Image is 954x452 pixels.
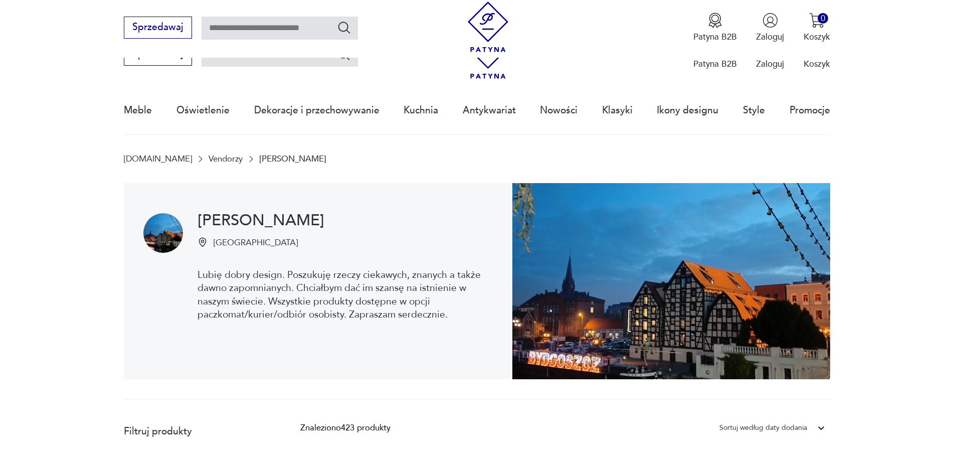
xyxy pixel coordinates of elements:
a: Sprzedawaj [124,51,192,59]
a: Oświetlenie [176,87,230,133]
img: Ikona medalu [707,13,723,28]
button: Patyna B2B [693,13,737,43]
p: Patyna B2B [693,31,737,43]
button: Zaloguj [756,13,784,43]
p: [PERSON_NAME] [259,154,326,164]
a: Ikona medaluPatyna B2B [693,13,737,43]
a: Meble [124,87,152,133]
img: Krzysztof [512,183,830,380]
p: Koszyk [804,58,830,70]
p: Koszyk [804,31,830,43]
a: Sprzedawaj [124,24,192,32]
img: Ikonka pinezki mapy [198,237,208,247]
button: 0Koszyk [804,13,830,43]
button: Szukaj [337,20,351,35]
p: [GEOGRAPHIC_DATA] [214,237,298,249]
a: Ikony designu [657,87,718,133]
p: Lubię dobry design. Poszukuję rzeczy ciekawych, znanych a także dawno zapomnianych. Chciałbym dać... [198,268,493,322]
p: Zaloguj [756,31,784,43]
img: Ikonka użytkownika [762,13,778,28]
button: Szukaj [337,47,351,62]
a: Kuchnia [404,87,438,133]
a: Nowości [540,87,578,133]
p: Patyna B2B [693,58,737,70]
h1: [PERSON_NAME] [198,213,493,228]
div: Sortuj według daty dodania [719,421,807,434]
div: 0 [818,13,828,24]
p: Filtruj produkty [124,425,271,438]
button: Sprzedawaj [124,17,192,39]
img: Ikona koszyka [809,13,825,28]
a: Vendorzy [209,154,243,164]
img: Patyna - sklep z meblami i dekoracjami vintage [463,2,513,52]
img: Krzysztof [143,213,183,253]
a: Dekoracje i przechowywanie [254,87,379,133]
a: [DOMAIN_NAME] [124,154,192,164]
a: Promocje [790,87,830,133]
a: Style [743,87,765,133]
div: Znaleziono 423 produkty [300,421,391,434]
p: Zaloguj [756,58,784,70]
a: Antykwariat [463,87,516,133]
a: Klasyki [602,87,633,133]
